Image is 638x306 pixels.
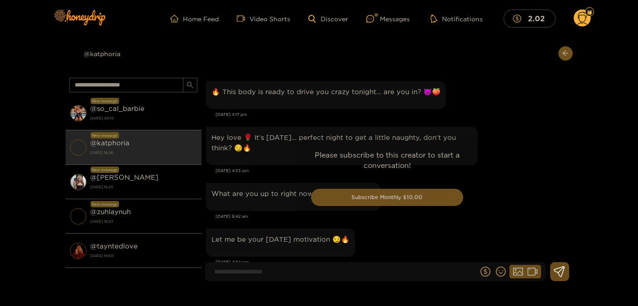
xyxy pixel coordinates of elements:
strong: @ [PERSON_NAME] [90,173,158,181]
button: Notifications [428,14,485,23]
button: search [183,78,197,92]
div: New message [91,167,119,173]
img: conversation [70,105,86,121]
a: Home Feed [170,14,219,23]
img: conversation [70,243,86,259]
a: Discover [308,15,348,23]
strong: @ zuhlaynuh [90,208,131,215]
strong: @ so_cal_barbie [90,105,144,112]
strong: @ katphoria [90,139,130,147]
button: Subscribe Monthly $10.00 [311,189,463,206]
p: Please subscribe to this creator to start a conversation! [311,150,463,171]
span: home [170,14,183,23]
img: conversation [70,174,86,190]
img: Fan Level [587,10,592,15]
div: New message [91,98,119,104]
mark: 2.02 [527,14,546,23]
div: @katphoria [66,46,201,61]
a: Video Shorts [237,14,290,23]
img: conversation [70,139,86,156]
span: arrow-left [562,50,569,57]
strong: [DATE] 16:23 [90,217,197,225]
div: New message [91,201,119,207]
button: arrow-left [558,46,573,61]
button: 2.02 [504,10,556,27]
div: New message [91,132,119,139]
span: search [187,81,193,89]
strong: [DATE] 19:50 [90,252,197,260]
strong: @ tayntedlove [90,242,138,250]
strong: [DATE] 16:25 [90,183,197,191]
span: video-camera [237,14,249,23]
div: Messages [366,14,410,24]
span: dollar [513,14,526,23]
img: conversation [70,208,86,225]
strong: [DATE] 16:26 [90,148,197,157]
strong: [DATE] 08:15 [90,114,197,122]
